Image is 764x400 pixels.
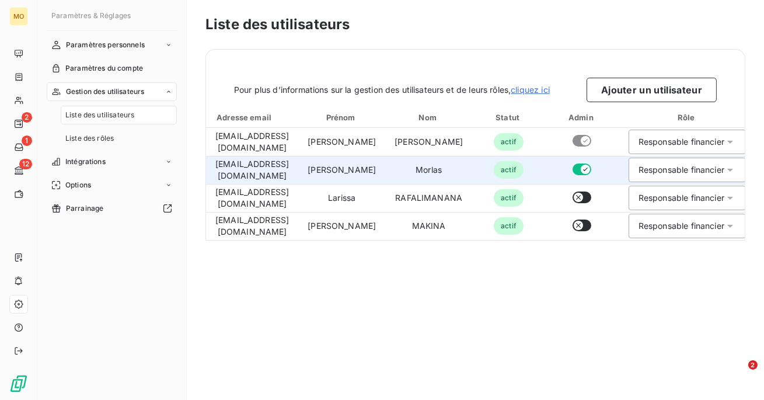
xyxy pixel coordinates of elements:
[206,107,298,128] th: Toggle SortBy
[639,164,724,176] div: Responsable financier
[61,129,177,148] a: Liste des rôles
[66,40,145,50] span: Paramètres personnels
[385,184,472,212] td: RAFALIMANANA
[65,110,134,120] span: Liste des utilisateurs
[385,128,472,156] td: [PERSON_NAME]
[639,220,724,232] div: Responsable financier
[206,128,298,156] td: [EMAIL_ADDRESS][DOMAIN_NAME]
[494,161,524,179] span: actif
[206,184,298,212] td: [EMAIL_ADDRESS][DOMAIN_NAME]
[65,133,114,144] span: Liste des rôles
[22,135,32,146] span: 1
[234,84,550,96] span: Pour plus d’informations sur la gestion des utilisateurs et de leurs rôles,
[47,199,177,218] a: Parrainage
[9,374,28,393] img: Logo LeanPay
[208,112,296,123] div: Adresse email
[639,192,724,204] div: Responsable financier
[298,156,385,184] td: [PERSON_NAME]
[388,112,470,123] div: Nom
[547,112,617,123] div: Admin
[47,59,177,78] a: Paramètres du compte
[65,180,91,190] span: Options
[748,360,758,370] span: 2
[724,360,752,388] iframe: Intercom live chat
[61,106,177,124] a: Liste des utilisateurs
[66,86,145,97] span: Gestion des utilisateurs
[66,203,104,214] span: Parrainage
[205,14,745,35] h3: Liste des utilisateurs
[301,112,383,123] div: Prénom
[298,184,385,212] td: Larissa
[206,212,298,240] td: [EMAIL_ADDRESS][DOMAIN_NAME]
[472,107,545,128] th: Toggle SortBy
[51,11,131,20] span: Paramètres & Réglages
[385,212,472,240] td: MAKINA
[587,78,717,102] button: Ajouter un utilisateur
[511,85,550,95] a: cliquez ici
[622,112,753,123] div: Rôle
[385,156,472,184] td: Morlas
[206,156,298,184] td: [EMAIL_ADDRESS][DOMAIN_NAME]
[385,107,472,128] th: Toggle SortBy
[298,107,385,128] th: Toggle SortBy
[9,7,28,26] div: MO
[19,159,32,169] span: 12
[65,156,106,167] span: Intégrations
[494,133,524,151] span: actif
[475,112,543,123] div: Statut
[298,212,385,240] td: [PERSON_NAME]
[494,189,524,207] span: actif
[298,128,385,156] td: [PERSON_NAME]
[22,112,32,123] span: 2
[494,217,524,235] span: actif
[65,63,143,74] span: Paramètres du compte
[639,136,724,148] div: Responsable financier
